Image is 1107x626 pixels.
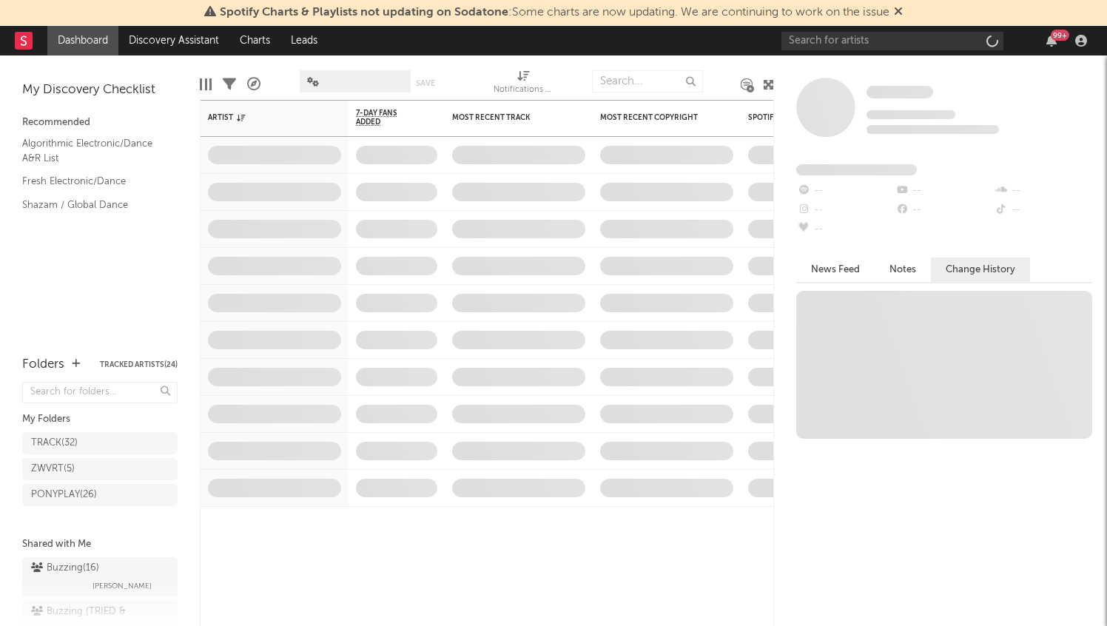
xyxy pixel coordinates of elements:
span: 0 fans last week [867,125,999,134]
div: Artist [208,113,319,122]
button: Change History [931,258,1030,282]
span: Fans Added by Platform [796,164,917,175]
div: -- [796,220,895,239]
span: Spotify Charts & Playlists not updating on Sodatone [220,7,508,18]
a: Leads [280,26,328,55]
div: TRACK ( 32 ) [31,434,78,452]
div: -- [994,181,1092,201]
div: Spotify Monthly Listeners [748,113,859,122]
a: Algorithmic Electronic/Dance A&R List [22,135,163,166]
a: PONYPLAY(26) [22,484,178,506]
input: Search for artists [781,32,1003,50]
span: : Some charts are now updating. We are continuing to work on the issue [220,7,889,18]
div: 99 + [1051,30,1069,41]
div: A&R Pipeline [247,63,260,106]
div: -- [796,181,895,201]
div: Recommended [22,114,178,132]
div: -- [796,201,895,220]
button: Tracked Artists(24) [100,361,178,368]
span: Dismiss [894,7,903,18]
div: Edit Columns [200,63,212,106]
input: Search for folders... [22,382,178,403]
div: Most Recent Track [452,113,563,122]
a: Dashboard [47,26,118,55]
div: Shared with Me [22,536,178,553]
a: Charts [229,26,280,55]
div: Notifications (Artist) [494,63,553,106]
a: Fresh Electronic/Dance [22,173,163,189]
span: [PERSON_NAME] [92,577,152,595]
a: TRACK(32) [22,432,178,454]
a: Discovery Assistant [118,26,229,55]
a: Buzzing(16)[PERSON_NAME] [22,557,178,597]
div: -- [994,201,1092,220]
div: Filters [223,63,236,106]
div: Folders [22,356,64,374]
span: Some Artist [867,86,933,98]
div: PONYPLAY ( 26 ) [31,486,97,504]
button: Save [416,79,435,87]
div: -- [895,181,993,201]
div: Buzzing ( 16 ) [31,559,99,577]
div: Most Recent Copyright [600,113,711,122]
a: ZWVRT(5) [22,458,178,480]
a: Shazam / Global Dance [22,197,163,213]
div: ZWVRT ( 5 ) [31,460,75,478]
button: 99+ [1046,35,1057,47]
div: My Discovery Checklist [22,81,178,99]
input: Search... [592,70,703,92]
a: Some Artist [867,85,933,100]
button: Notes [875,258,931,282]
span: Tracking Since: [DATE] [867,110,955,119]
div: Notifications (Artist) [494,81,553,99]
div: My Folders [22,411,178,428]
span: 7-Day Fans Added [356,109,415,127]
div: -- [895,201,993,220]
button: News Feed [796,258,875,282]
